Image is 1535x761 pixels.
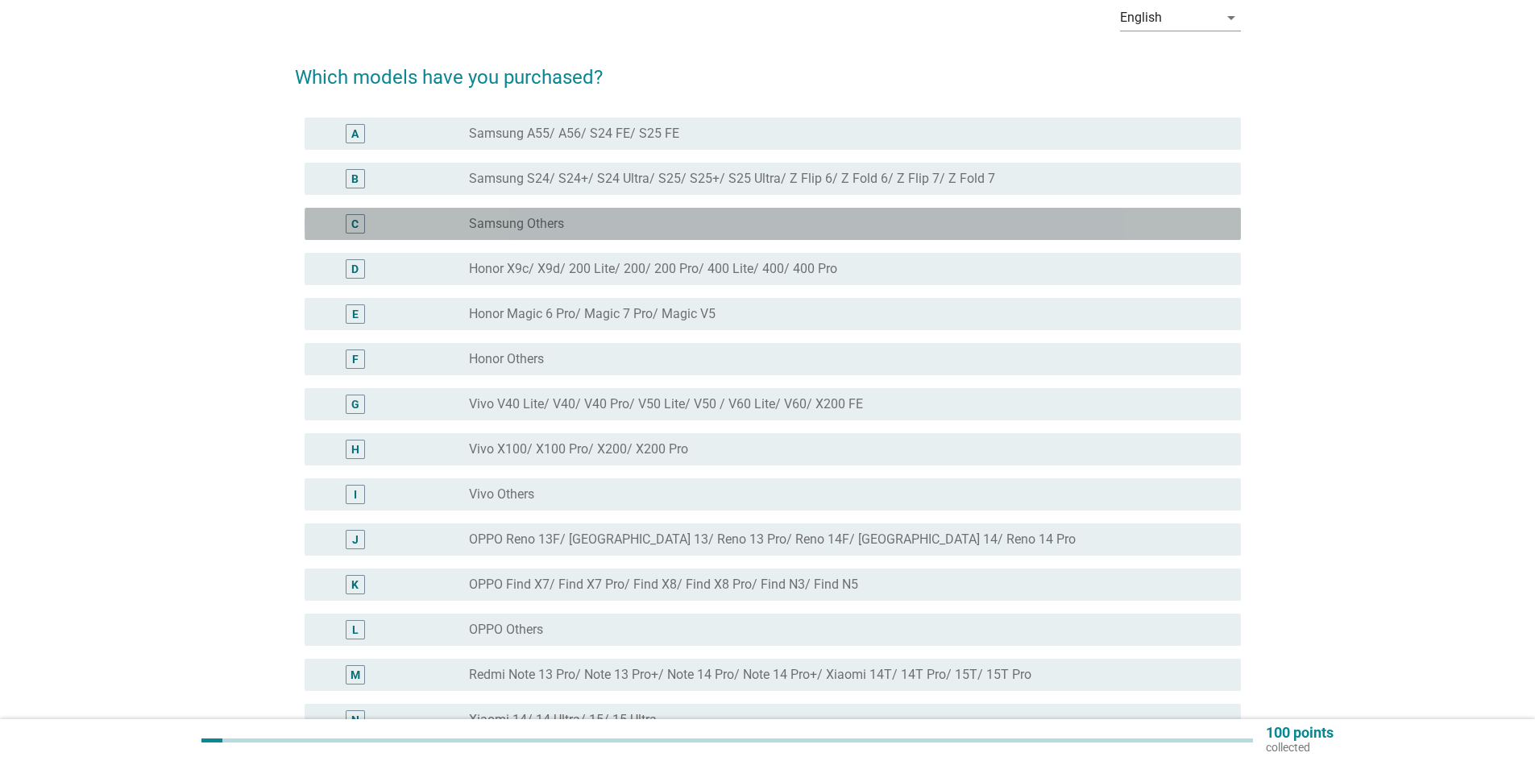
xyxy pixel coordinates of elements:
[351,441,359,458] div: H
[469,306,716,322] label: Honor Magic 6 Pro/ Magic 7 Pro/ Magic V5
[1222,8,1241,27] i: arrow_drop_down
[469,712,657,728] label: Xiaomi 14/ 14 Ultra/ 15/ 15 Ultra
[469,126,679,142] label: Samsung A55/ A56/ S24 FE/ S25 FE
[469,441,688,457] label: Vivo X100/ X100 Pro/ X200/ X200 Pro
[469,216,564,232] label: Samsung Others
[351,171,359,188] div: B
[352,306,359,323] div: E
[1266,740,1334,755] p: collected
[351,712,359,729] div: N
[469,667,1031,683] label: Redmi Note 13 Pro/ Note 13 Pro+/ Note 14 Pro/ Note 14 Pro+/ Xiaomi 14T/ 14T Pro/ 15T/ 15T Pro
[469,171,995,187] label: Samsung S24/ S24+/ S24 Ultra/ S25/ S25+/ S25 Ultra/ Z Flip 6/ Z Fold 6/ Z Flip 7/ Z Fold 7
[469,486,534,503] label: Vivo Others
[354,486,357,503] div: I
[352,531,359,548] div: J
[469,396,863,412] label: Vivo V40 Lite/ V40/ V40 Pro/ V50 Lite/ V50 / V60 Lite/ V60/ X200 FE
[469,261,837,277] label: Honor X9c/ X9d/ 200 Lite/ 200/ 200 Pro/ 400 Lite/ 400/ 400 Pro
[351,216,359,233] div: C
[1266,726,1334,740] p: 100 points
[295,47,1241,92] h2: Which models have you purchased?
[351,126,359,143] div: A
[351,577,359,593] div: K
[469,351,544,367] label: Honor Others
[352,622,359,639] div: L
[351,667,360,684] div: M
[352,351,359,368] div: F
[469,531,1076,548] label: OPPO Reno 13F/ [GEOGRAPHIC_DATA] 13/ Reno 13 Pro/ Reno 14F/ [GEOGRAPHIC_DATA] 14/ Reno 14 Pro
[1120,10,1162,25] div: English
[469,577,858,593] label: OPPO Find X7/ Find X7 Pro/ Find X8/ Find X8 Pro/ Find N3/ Find N5
[351,396,359,413] div: G
[351,261,359,278] div: D
[469,622,543,638] label: OPPO Others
